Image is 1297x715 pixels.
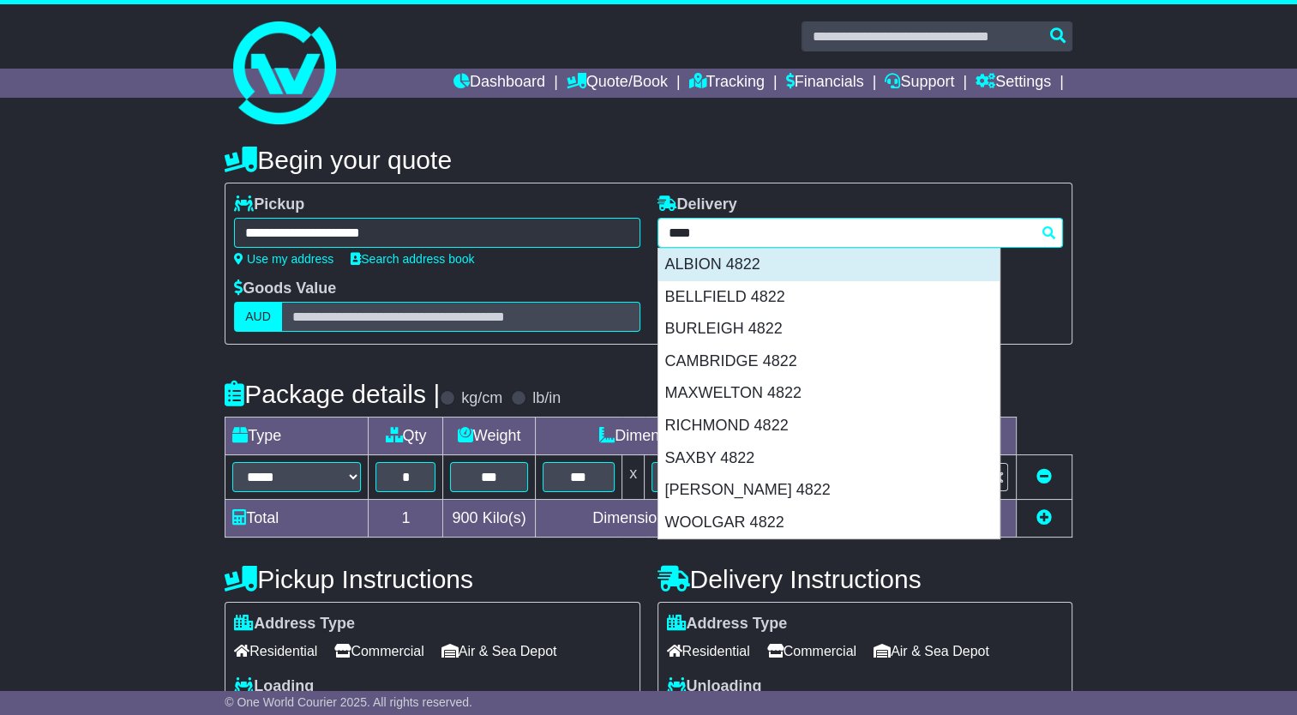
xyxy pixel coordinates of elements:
td: Dimensions in Centimetre(s) [535,500,840,538]
label: lb/in [532,389,561,408]
h4: Delivery Instructions [658,565,1072,593]
div: BURLEIGH 4822 [658,313,1000,345]
a: Add new item [1036,509,1052,526]
label: Delivery [658,195,737,214]
span: Commercial [767,638,856,664]
div: [PERSON_NAME] 4822 [658,474,1000,507]
div: SAXBY 4822 [658,442,1000,475]
a: Dashboard [453,69,545,98]
a: Support [885,69,954,98]
div: BELLFIELD 4822 [658,281,1000,314]
td: Kilo(s) [443,500,535,538]
span: 900 [453,509,478,526]
label: kg/cm [461,389,502,408]
a: Remove this item [1036,468,1052,485]
label: AUD [234,302,282,332]
label: Address Type [667,615,788,634]
a: Financials [786,69,864,98]
span: Air & Sea Depot [874,638,989,664]
label: Pickup [234,195,304,214]
div: RICHMOND 4822 [658,410,1000,442]
span: Air & Sea Depot [441,638,557,664]
a: Use my address [234,252,333,266]
span: Residential [234,638,317,664]
h4: Package details | [225,380,440,408]
td: Type [225,418,369,455]
label: Loading [234,677,314,696]
label: Address Type [234,615,355,634]
span: Residential [667,638,750,664]
h4: Pickup Instructions [225,565,639,593]
td: x [622,455,645,500]
td: Qty [369,418,443,455]
label: Unloading [667,677,762,696]
a: Tracking [689,69,765,98]
h4: Begin your quote [225,146,1072,174]
label: Goods Value [234,279,336,298]
div: CAMBRIDGE 4822 [658,345,1000,378]
div: ALBION 4822 [658,249,1000,281]
span: © One World Courier 2025. All rights reserved. [225,695,472,709]
div: WOOLGAR 4822 [658,507,1000,539]
div: MAXWELTON 4822 [658,377,1000,410]
td: Total [225,500,369,538]
a: Settings [976,69,1051,98]
td: Dimensions (L x W x H) [535,418,840,455]
td: Weight [443,418,535,455]
td: 1 [369,500,443,538]
a: Quote/Book [567,69,668,98]
span: Commercial [334,638,423,664]
a: Search address book [351,252,474,266]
